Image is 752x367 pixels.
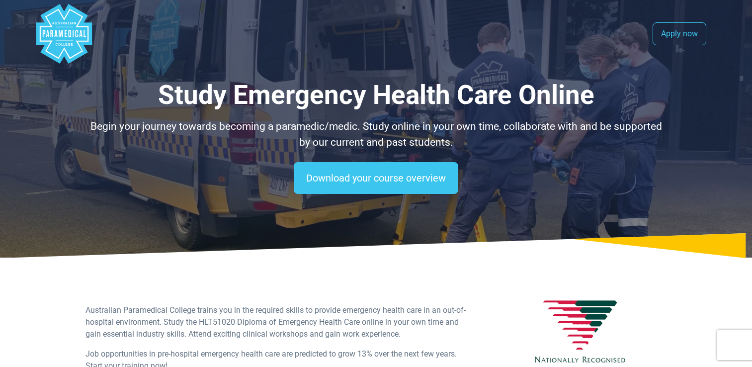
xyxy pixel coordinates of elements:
[85,80,667,111] h1: Study Emergency Health Care Online
[85,304,469,340] p: Australian Paramedical College trains you in the required skills to provide emergency health care...
[34,4,94,64] div: Australian Paramedical College
[653,22,706,45] a: Apply now
[294,162,458,194] a: Download your course overview
[85,119,667,150] p: Begin your journey towards becoming a paramedic/medic. Study online in your own time, collaborate...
